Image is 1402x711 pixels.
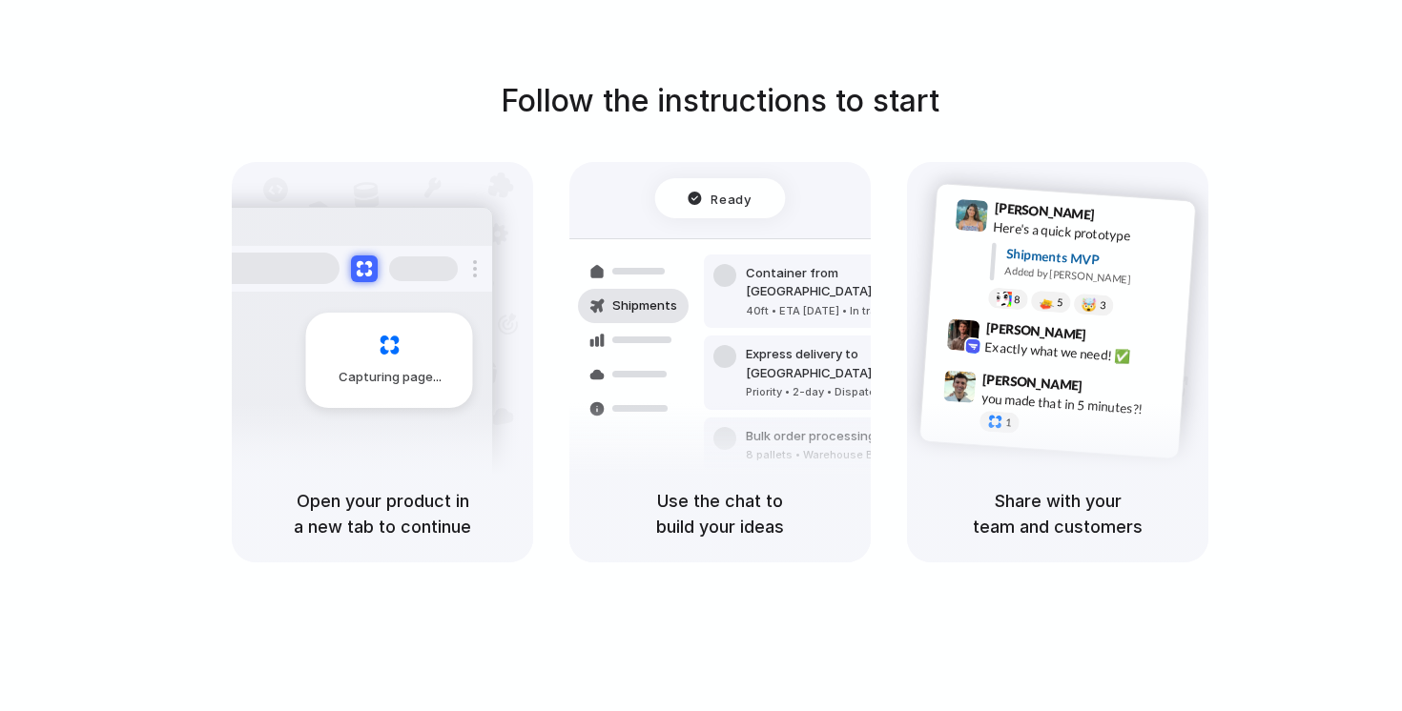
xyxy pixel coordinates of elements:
div: Container from [GEOGRAPHIC_DATA] [746,264,952,301]
h5: Use the chat to build your ideas [592,488,848,539]
div: Bulk order processing [746,427,923,446]
div: Added by [PERSON_NAME] [1004,263,1180,291]
div: 🤯 [1082,297,1098,312]
span: [PERSON_NAME] [994,197,1095,225]
span: 9:47 AM [1088,377,1127,400]
h5: Open your product in a new tab to continue [255,488,510,539]
div: 8 pallets • Warehouse B • Packed [746,447,923,463]
span: Shipments [612,296,677,315]
span: 8 [1014,294,1021,304]
h5: Share with your team and customers [930,488,1186,539]
h1: Follow the instructions to start [501,78,939,124]
span: 9:42 AM [1092,326,1131,349]
span: 5 [1057,296,1063,307]
span: 1 [1005,417,1012,428]
span: Capturing page [339,368,444,387]
div: Express delivery to [GEOGRAPHIC_DATA] [746,345,952,382]
div: 40ft • ETA [DATE] • In transit [746,303,952,319]
div: Priority • 2-day • Dispatched [746,384,952,400]
span: [PERSON_NAME] [982,368,1083,396]
span: 9:41 AM [1101,206,1140,229]
div: Exactly what we need! ✅ [984,336,1175,369]
div: you made that in 5 minutes?! [980,388,1171,420]
span: 3 [1100,300,1106,311]
div: Shipments MVP [1005,243,1182,274]
span: Ready [711,189,752,208]
span: [PERSON_NAME] [985,316,1086,344]
div: Here's a quick prototype [993,216,1184,249]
